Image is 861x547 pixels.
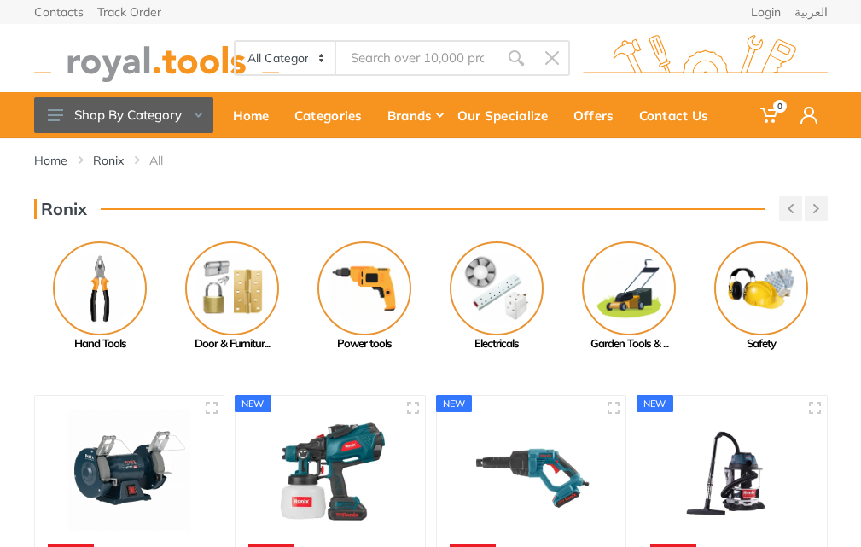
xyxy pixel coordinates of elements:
div: Our Specialize [450,97,566,133]
a: Home [34,152,67,169]
div: Categories [287,97,380,133]
a: Our Specialize [450,92,566,138]
img: royal.tools Logo [583,35,828,82]
div: Hand Tools [34,335,166,352]
a: Safety [695,241,828,352]
li: All [149,152,189,169]
img: royal.tools Logo [34,35,279,82]
a: 0 [750,92,790,138]
img: Royal - Hand Tools [53,241,147,335]
a: Categories [287,92,380,138]
nav: breadcrumb [34,152,828,169]
a: Contacts [34,6,84,18]
div: Home [225,97,287,133]
a: Electricals [431,241,563,352]
img: Royal - Door & Furniture Hardware [185,241,279,335]
div: Door & Furnitur... [166,335,299,352]
div: new [436,395,473,412]
img: Royal - Safety [714,241,808,335]
a: Ronix [93,152,124,169]
div: Safety [695,335,828,352]
a: Contact Us [631,92,726,138]
div: Offers [566,97,631,133]
a: Power tools [299,241,431,352]
div: Electricals [431,335,563,352]
input: Site search [336,40,498,76]
div: Brands [380,97,450,133]
a: Home [225,92,287,138]
select: Category [236,42,336,74]
a: Hand Tools [34,241,166,352]
div: Garden Tools & ... [563,335,695,352]
img: Royal Tools - Bench grinder 6 [48,409,212,532]
img: Royal - Power tools [317,241,411,335]
a: العربية [794,6,828,18]
div: new [637,395,673,412]
a: Door & Furnitur... [166,241,299,352]
img: Royal - Electricals [450,241,544,335]
span: 0 [773,100,787,113]
div: Power tools [299,335,431,352]
div: new [235,395,271,412]
button: Shop By Category [34,97,213,133]
a: Track Order [97,6,161,18]
img: Royal Tools - cordless high-pressure washer 24.5bar 20vx2ah [450,409,614,532]
a: Garden Tools & ... [563,241,695,352]
img: Royal Tools - cordless DC vacuum cleaner 20ltr 20vx2ah [650,409,814,532]
a: Login [751,6,781,18]
img: Royal - Garden Tools & Accessories [582,241,676,335]
h3: Ronix [34,199,87,219]
div: Contact Us [631,97,726,133]
a: Offers [566,92,631,138]
img: Royal Tools - 20v cordless DC spray gun 20vx2ah [248,409,412,532]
